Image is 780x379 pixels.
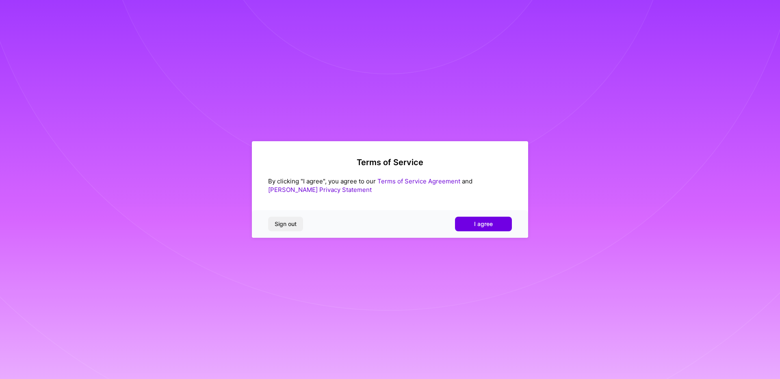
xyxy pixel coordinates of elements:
[268,177,512,194] div: By clicking "I agree", you agree to our and
[455,217,512,231] button: I agree
[268,217,303,231] button: Sign out
[275,220,297,228] span: Sign out
[474,220,493,228] span: I agree
[268,157,512,167] h2: Terms of Service
[268,186,372,194] a: [PERSON_NAME] Privacy Statement
[377,177,460,185] a: Terms of Service Agreement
